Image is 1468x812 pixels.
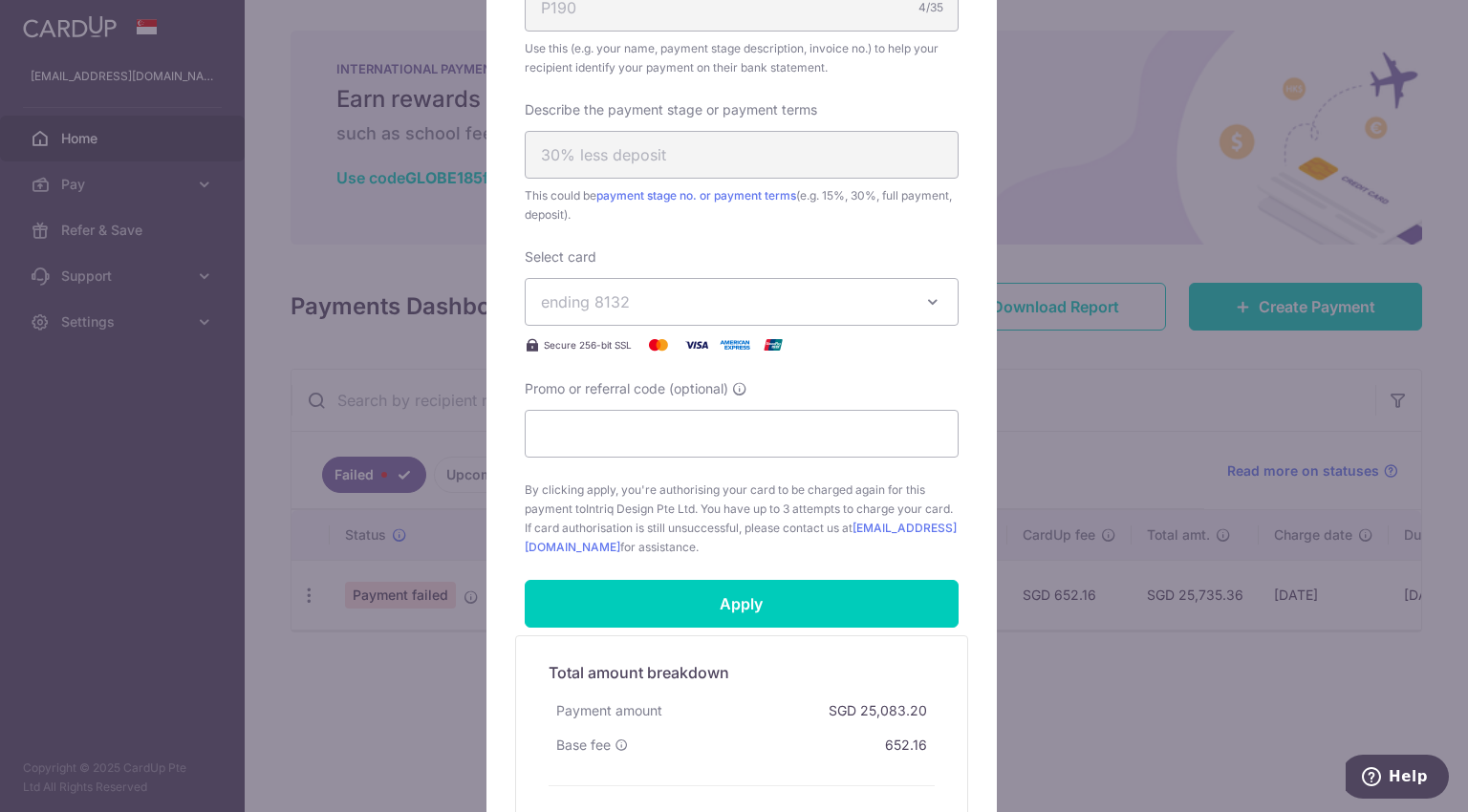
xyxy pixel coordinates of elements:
input: Apply [525,580,959,628]
span: This could be (e.g. 15%, 30%, full payment, deposit). [525,186,959,224]
div: SGD 25,083.20 [821,694,935,728]
img: Mastercard [639,333,678,356]
label: Describe the payment stage or payment terms [525,100,817,119]
span: Use this (e.g. your name, payment stage description, invoice no.) to help your recipient identify... [525,39,959,77]
div: 652.16 [877,728,935,762]
img: UnionPay [754,333,792,356]
div: Payment amount [549,694,670,728]
h5: Total amount breakdown [549,661,935,684]
span: ending 8132 [541,292,630,311]
img: Visa [678,333,716,356]
span: Base fee [556,736,611,755]
span: Intriq Design Pte Ltd [586,502,695,516]
iframe: Opens a widget where you can find more information [1346,755,1449,802]
span: Promo or referral code (optional) [525,379,728,398]
img: American Express [716,333,754,356]
button: ending 8132 [525,278,959,326]
a: payment stage no. or payment terms [596,188,796,203]
label: Select card [525,247,596,267]
span: By clicking apply, you're authorising your card to be charged again for this payment to . You hav... [525,481,959,557]
span: Secure 256-bit SSL [544,337,632,353]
